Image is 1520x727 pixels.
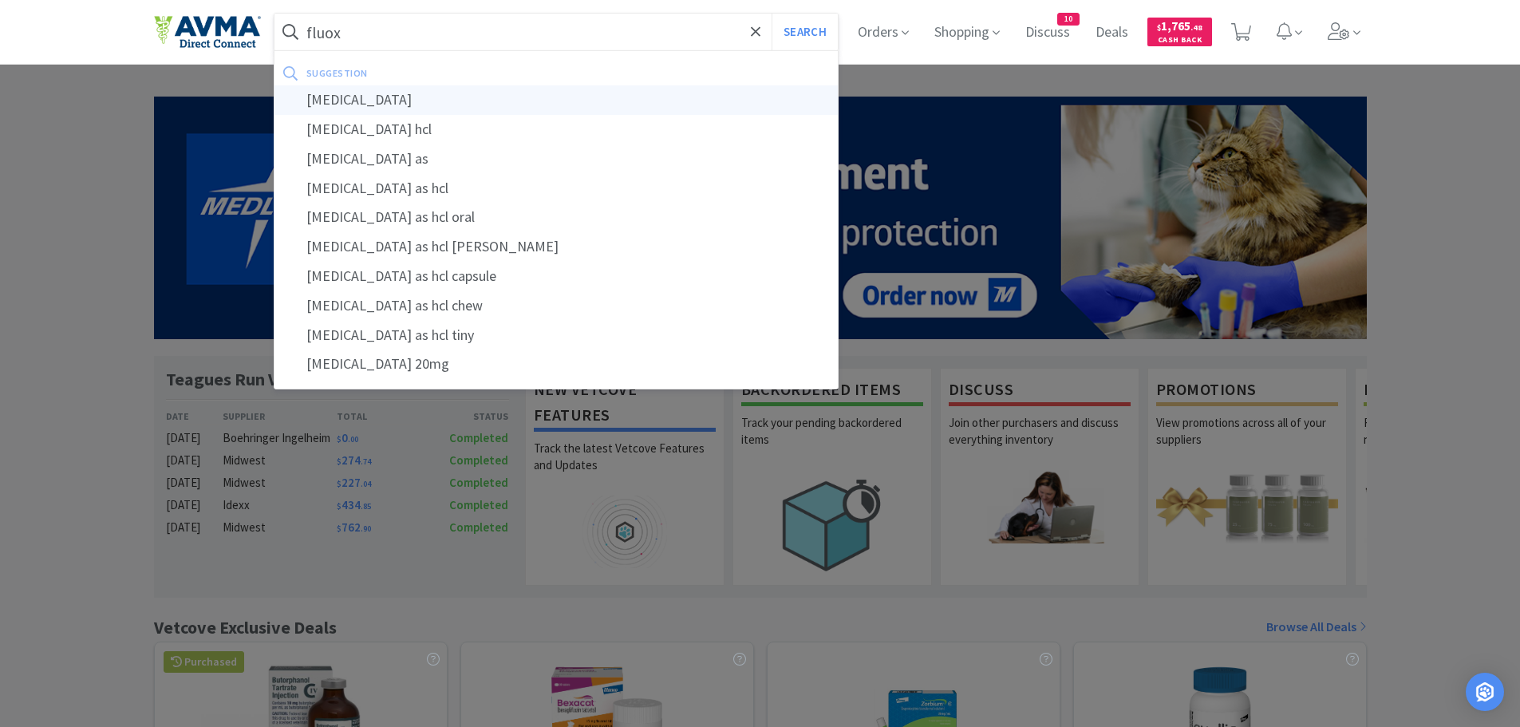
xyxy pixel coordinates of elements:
div: [MEDICAL_DATA] as hcl chew [274,291,839,321]
button: Search [772,14,838,50]
div: [MEDICAL_DATA] as hcl [274,174,839,203]
div: [MEDICAL_DATA] hcl [274,115,839,144]
div: [MEDICAL_DATA] [274,85,839,115]
a: Deals [1089,26,1135,40]
span: 1,765 [1157,18,1202,34]
a: Discuss10 [1019,26,1076,40]
span: Cash Back [1157,36,1202,46]
div: [MEDICAL_DATA] as hcl tiny [274,321,839,350]
span: . 48 [1190,22,1202,33]
div: [MEDICAL_DATA] as [274,144,839,174]
input: Search by item, sku, manufacturer, ingredient, size... [274,14,839,50]
a: $1,765.48Cash Back [1147,10,1212,53]
div: Open Intercom Messenger [1466,673,1504,711]
div: [MEDICAL_DATA] as hcl oral [274,203,839,232]
div: suggestion [306,61,598,85]
span: 10 [1058,14,1079,25]
div: [MEDICAL_DATA] as hcl capsule [274,262,839,291]
div: [MEDICAL_DATA] as hcl [PERSON_NAME] [274,232,839,262]
img: e4e33dab9f054f5782a47901c742baa9_102.png [154,15,261,49]
div: [MEDICAL_DATA] 20mg [274,350,839,379]
span: $ [1157,22,1161,33]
